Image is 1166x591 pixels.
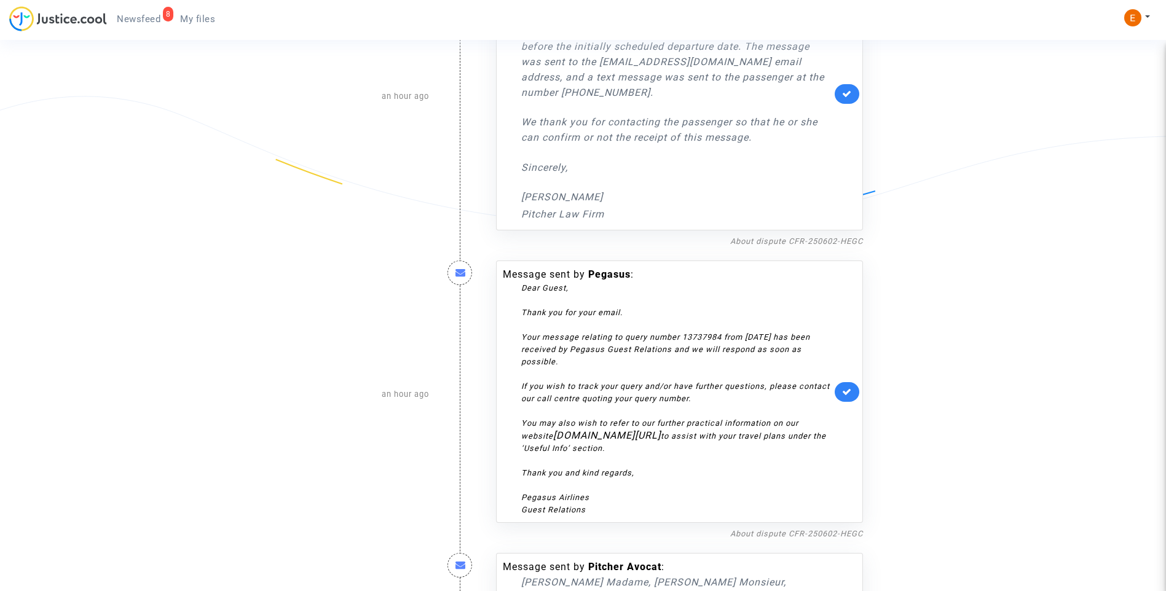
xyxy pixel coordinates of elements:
[117,14,160,25] span: Newsfeed
[521,468,634,477] span: Thank you and kind regards,
[1124,9,1141,26] img: ACg8ocIeiFvHKe4dA5oeRFd_CiCnuxWUEc1A2wYhRJE3TTWt=s96-c
[521,8,832,100] p: In this case, the airline tells us that it notified the passenger of the change in his reservatio...
[521,431,826,453] span: to assist with your travel plans under the ‘Useful Info’ section.
[730,237,863,246] a: About dispute CFR-250602-HEGC
[521,382,830,403] span: If you wish to track your query and/or have further questions, please contact our call centre quo...
[163,7,174,22] div: 8
[521,332,810,366] span: Your message relating to query number 13737984 from [DATE] has been received by Pegasus Guest Rel...
[294,248,438,541] div: an hour ago
[521,505,586,514] span: Guest Relations
[521,206,832,222] p: Pitcher Law Firm
[521,574,832,590] p: [PERSON_NAME] Madame, [PERSON_NAME] Monsieur,
[503,267,832,516] div: Message sent by :
[521,493,589,502] span: Pegasus Airlines
[553,429,661,441] a: [DOMAIN_NAME][URL]
[521,283,569,292] span: Dear Guest,
[180,14,215,25] span: My files
[107,10,170,28] a: 8Newsfeed
[588,561,661,573] b: Pitcher Avocat
[521,308,623,317] span: Thank you for your email.
[9,6,107,31] img: jc-logo.svg
[521,418,798,440] span: You may also wish to refer to our further practical information on our website
[521,114,832,145] p: We thank you for contacting the passenger so that he or she can confirm or not the receipt of thi...
[521,189,832,205] p: [PERSON_NAME]
[521,160,832,175] p: Sincerely,
[588,268,631,280] b: Pegasus
[170,10,225,28] a: My files
[730,529,863,538] a: About dispute CFR-250602-HEGC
